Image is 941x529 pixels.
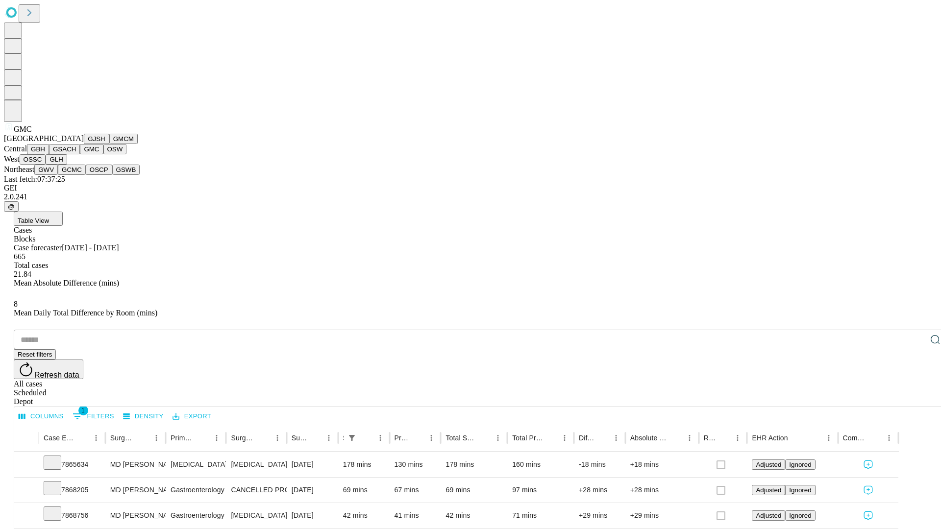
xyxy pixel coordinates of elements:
button: Menu [731,431,744,445]
div: 69 mins [446,478,502,503]
div: 178 mins [446,452,502,477]
button: Menu [89,431,103,445]
button: GLH [46,154,67,165]
div: +18 mins [630,452,694,477]
span: Table View [18,217,49,224]
span: Ignored [789,486,811,494]
button: GWV [34,165,58,175]
button: Sort [669,431,683,445]
span: Case forecaster [14,243,62,252]
button: Select columns [16,409,66,424]
div: Surgery Name [231,434,255,442]
button: Menu [683,431,696,445]
button: Sort [477,431,491,445]
div: Resolved in EHR [704,434,717,442]
span: Reset filters [18,351,52,358]
div: Predicted In Room Duration [395,434,410,442]
button: GMC [80,144,103,154]
div: 130 mins [395,452,436,477]
button: Show filters [70,409,117,424]
div: Scheduled In Room Duration [343,434,344,442]
span: Ignored [789,512,811,519]
div: 42 mins [343,503,385,528]
span: Ignored [789,461,811,468]
span: [GEOGRAPHIC_DATA] [4,134,84,143]
span: Total cases [14,261,48,269]
span: Last fetch: 07:37:25 [4,175,65,183]
div: EHR Action [752,434,788,442]
div: Difference [579,434,594,442]
button: Refresh data [14,360,83,379]
div: [DATE] [292,503,333,528]
div: [DATE] [292,478,333,503]
button: Menu [558,431,571,445]
button: Export [170,409,214,424]
span: West [4,155,20,163]
button: GBH [27,144,49,154]
div: 1 active filter [345,431,359,445]
div: Total Predicted Duration [512,434,543,442]
div: 71 mins [512,503,569,528]
div: 97 mins [512,478,569,503]
button: Adjusted [752,485,785,495]
div: Case Epic Id [44,434,74,442]
button: GCMC [58,165,86,175]
span: @ [8,203,15,210]
div: 41 mins [395,503,436,528]
button: OSW [103,144,127,154]
button: Menu [882,431,896,445]
div: Gastroenterology [171,503,221,528]
div: 178 mins [343,452,385,477]
button: GMCM [109,134,138,144]
button: Adjusted [752,459,785,470]
span: Mean Daily Total Difference by Room (mins) [14,309,157,317]
span: GMC [14,125,31,133]
button: Sort [196,431,210,445]
button: Ignored [785,485,815,495]
div: 7865634 [44,452,100,477]
span: Refresh data [34,371,79,379]
button: Sort [257,431,271,445]
button: Table View [14,212,63,226]
div: +28 mins [630,478,694,503]
div: 42 mins [446,503,502,528]
button: Menu [491,431,505,445]
div: Surgeon Name [110,434,135,442]
button: Expand [19,457,34,474]
div: CANCELLED PROCEDURE [231,478,281,503]
button: Sort [544,431,558,445]
div: +28 mins [579,478,620,503]
span: 1 [78,406,88,415]
span: Adjusted [756,512,781,519]
button: Sort [360,431,373,445]
button: Sort [136,431,149,445]
button: Menu [322,431,336,445]
div: [DATE] [292,452,333,477]
span: Mean Absolute Difference (mins) [14,279,119,287]
button: Menu [373,431,387,445]
div: MD [PERSON_NAME] [110,452,161,477]
button: Density [121,409,166,424]
span: 21.84 [14,270,31,278]
button: Sort [595,431,609,445]
span: Northeast [4,165,34,173]
div: 7868205 [44,478,100,503]
button: Menu [424,431,438,445]
div: -18 mins [579,452,620,477]
button: Sort [308,431,322,445]
button: GJSH [84,134,109,144]
button: GSACH [49,144,80,154]
button: Menu [822,431,836,445]
div: 7868756 [44,503,100,528]
div: Comments [843,434,867,442]
button: OSCP [86,165,112,175]
button: Sort [75,431,89,445]
button: Menu [149,431,163,445]
button: OSSC [20,154,46,165]
button: Ignored [785,459,815,470]
button: Show filters [345,431,359,445]
div: Gastroenterology [171,478,221,503]
div: Primary Service [171,434,195,442]
span: 8 [14,300,18,308]
div: Total Scheduled Duration [446,434,476,442]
